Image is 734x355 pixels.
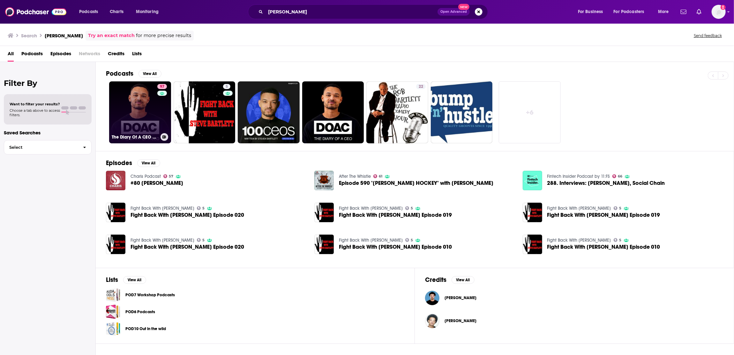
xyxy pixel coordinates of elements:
a: 22 [416,84,426,89]
a: POD6 Podcasts [125,308,155,315]
a: #80 Steve Bartlett [131,180,183,186]
img: User Profile [712,5,726,19]
a: Fight Back With Steve Bartlett [339,206,403,211]
img: Fight Back With Steve Bartlett Episode 019 [523,203,542,222]
a: Lists [132,49,142,62]
button: open menu [573,7,611,17]
button: View All [452,276,475,284]
button: Steve BartlettSteve Bartlett [425,311,723,331]
img: Fight Back With Steve Bartlett Episode 010 [314,235,334,254]
img: Steve Bartlett [425,314,439,328]
button: Show profile menu [712,5,726,19]
span: Fight Back With [PERSON_NAME] Episode 010 [339,244,452,250]
a: 5 [223,84,230,89]
button: View All [123,276,146,284]
h3: Search [21,33,37,39]
span: Podcasts [79,7,98,16]
a: POD7 Workshop Podcasts [106,288,120,302]
button: Send feedback [692,33,724,38]
img: Fight Back With Steve Bartlett Episode 019 [314,203,334,222]
a: 5 [614,238,622,242]
a: Show notifications dropdown [678,6,689,17]
a: 22 [366,81,428,143]
div: Search podcasts, credits, & more... [254,4,494,19]
a: All [8,49,14,62]
button: Steven BartlettSteven Bartlett [425,288,723,308]
span: [PERSON_NAME] [445,295,476,300]
button: View All [137,159,160,167]
a: 5 [405,206,413,210]
span: Fight Back With [PERSON_NAME] Episode 019 [547,212,660,218]
a: 5 [614,206,622,210]
img: Fight Back With Steve Bartlett Episode 020 [106,203,125,222]
span: Fight Back With [PERSON_NAME] Episode 010 [547,244,660,250]
a: POD7 Workshop Podcasts [125,291,175,298]
a: Charis Podcast [131,174,161,179]
a: PodcastsView All [106,70,161,78]
span: Choose a tab above to access filters. [10,108,60,117]
a: ListsView All [106,276,146,284]
a: Fight Back With Steve Bartlett [131,206,194,211]
span: 57 [169,175,173,178]
a: 97 [157,84,167,89]
span: Open Advanced [440,10,467,13]
button: View All [139,70,161,78]
a: Fight Back With Steve Bartlett [131,238,194,243]
a: Fight Back With Steve Bartlett Episode 020 [131,212,244,218]
a: Steven Bartlett [445,295,476,300]
h2: Podcasts [106,70,133,78]
span: Fight Back With [PERSON_NAME] Episode 020 [131,244,244,250]
span: For Business [578,7,603,16]
a: Try an exact match [88,32,135,39]
img: Fight Back With Steve Bartlett Episode 020 [106,235,125,254]
a: Fight Back With Steve Bartlett Episode 010 [547,244,660,250]
a: Fight Back With Steve Bartlett Episode 019 [547,212,660,218]
svg: Add a profile image [721,5,726,10]
a: +6 [499,81,561,143]
span: 22 [419,84,423,90]
a: CreditsView All [425,276,475,284]
a: Show notifications dropdown [694,6,704,17]
img: Podchaser - Follow, Share and Rate Podcasts [5,6,66,18]
span: For Podcasters [614,7,644,16]
h2: Lists [106,276,118,284]
a: 288. Interviews: Steve Bartlett, Social Chain [547,180,665,186]
h2: Episodes [106,159,132,167]
button: open menu [75,7,106,17]
span: Logged in as LindaBurns [712,5,726,19]
a: 5 [197,206,205,210]
a: Steven Bartlett [425,291,439,305]
a: 97The Diary Of A CEO with [PERSON_NAME] [109,81,171,143]
a: Podcasts [21,49,43,62]
a: Fintech Insider Podcast by 11:FS [547,174,610,179]
a: POD6 Podcasts [106,305,120,319]
span: #80 [PERSON_NAME] [131,180,183,186]
span: 61 [379,175,382,178]
span: Want to filter your results? [10,102,60,106]
span: 5 [411,207,413,210]
a: 5 [174,81,236,143]
span: 5 [202,239,205,242]
a: 66 [612,174,623,178]
img: 288. Interviews: Steve Bartlett, Social Chain [523,171,542,190]
a: 57 [163,174,174,178]
a: #80 Steve Bartlett [106,171,125,190]
span: More [658,7,669,16]
a: POD10 Out in the wild [106,321,120,336]
span: 288. Interviews: [PERSON_NAME], Social Chain [547,180,665,186]
a: Fight Back With Steve Bartlett [339,238,403,243]
span: Monitoring [136,7,159,16]
a: Credits [108,49,124,62]
img: Episode 590 "BARTLETT HOCKEY" with STEVE BARTLETT [314,171,334,190]
span: 5 [202,207,205,210]
a: 5 [405,238,413,242]
a: EpisodesView All [106,159,160,167]
span: Episodes [50,49,71,62]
